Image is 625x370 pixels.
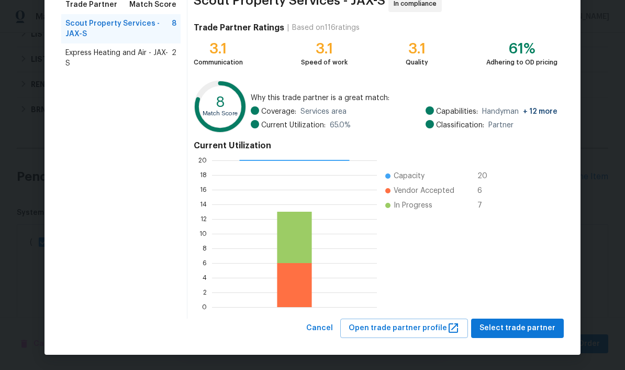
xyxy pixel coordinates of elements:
span: Classification: [436,120,484,130]
span: 20 [477,171,494,181]
button: Open trade partner profile [340,319,468,338]
span: 7 [477,200,494,211]
div: Quality [406,57,428,68]
span: 6 [477,186,494,196]
span: 8 [172,18,176,39]
h4: Trade Partner Ratings [194,23,284,33]
button: Select trade partner [471,319,564,338]
span: Capacity [394,171,425,181]
div: Speed of work [301,57,348,68]
span: Cancel [306,322,333,335]
text: 8 [203,245,207,252]
text: 2 [203,289,207,296]
text: 0 [202,304,207,310]
span: + 12 more [523,108,557,115]
div: Based on 116 ratings [292,23,360,33]
span: Vendor Accepted [394,186,454,196]
span: 2 [172,48,176,69]
div: 3.1 [406,43,428,54]
text: 10 [199,231,207,237]
span: 65.0 % [330,120,351,130]
text: 8 [216,95,225,110]
span: Current Utilization: [261,120,326,130]
span: Services area [300,106,347,117]
text: 18 [200,172,207,178]
div: Adhering to OD pricing [486,57,557,68]
span: Capabilities: [436,106,478,117]
span: Express Heating and Air - JAX-S [65,48,172,69]
div: | [284,23,292,33]
span: In Progress [394,200,432,211]
h4: Current Utilization [194,140,557,151]
text: 12 [200,216,207,222]
span: Coverage: [261,106,296,117]
span: Select trade partner [479,322,555,335]
span: Scout Property Services - JAX-S [65,18,172,39]
text: 4 [203,275,207,281]
text: 16 [200,187,207,193]
text: 6 [203,260,207,266]
div: 3.1 [301,43,348,54]
text: 14 [200,201,207,208]
text: Match Score [203,111,238,116]
button: Cancel [302,319,337,338]
span: Open trade partner profile [349,322,460,335]
span: Handyman [482,106,557,117]
span: Why this trade partner is a great match: [251,93,557,103]
div: 3.1 [194,43,243,54]
text: 20 [198,157,207,164]
div: 61% [486,43,557,54]
div: Communication [194,57,243,68]
span: Partner [488,120,514,130]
